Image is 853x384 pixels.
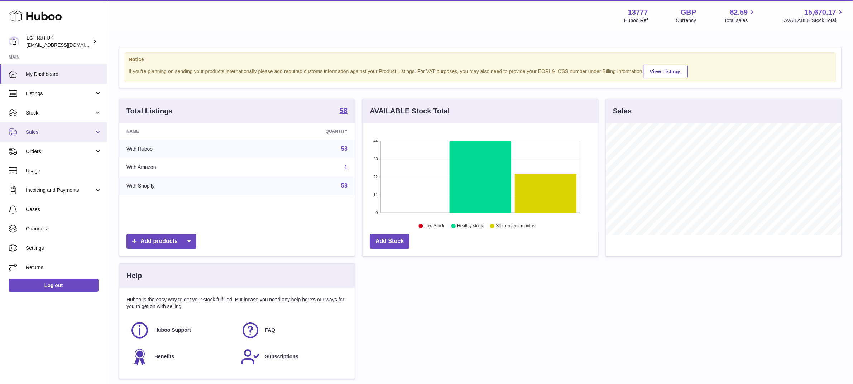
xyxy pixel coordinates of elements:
img: veechen@lghnh.co.uk [9,36,19,47]
th: Name [119,123,248,140]
p: Huboo is the easy way to get your stock fulfilled. But incase you need any help here's our ways f... [126,296,348,310]
text: 22 [373,175,378,179]
span: 82.59 [730,8,748,17]
span: FAQ [265,327,275,334]
span: Total sales [724,17,756,24]
a: 15,670.17 AVAILABLE Stock Total [784,8,844,24]
div: If you're planning on sending your products internationally please add required customs informati... [129,64,832,78]
a: 1 [344,164,348,170]
a: Subscriptions [241,347,344,366]
a: Huboo Support [130,321,234,340]
strong: 58 [340,107,348,114]
text: Healthy stock [457,224,483,229]
span: Orders [26,148,94,155]
a: View Listings [644,65,688,78]
text: 11 [373,193,378,197]
a: Add Stock [370,234,409,249]
a: 58 [341,183,348,189]
strong: Notice [129,56,832,63]
span: Cases [26,206,102,213]
span: Returns [26,264,102,271]
strong: GBP [681,8,696,17]
span: Benefits [154,353,174,360]
h3: Help [126,271,142,281]
span: My Dashboard [26,71,102,78]
td: With Shopify [119,176,248,195]
text: 0 [375,210,378,215]
text: 44 [373,139,378,143]
span: Channels [26,225,102,232]
div: Huboo Ref [624,17,648,24]
div: LG H&H UK [27,35,91,48]
span: Sales [26,129,94,136]
a: FAQ [241,321,344,340]
span: [EMAIL_ADDRESS][DOMAIN_NAME] [27,42,105,48]
span: 15,670.17 [804,8,836,17]
a: 58 [340,107,348,116]
span: Stock [26,110,94,116]
h3: Sales [613,106,632,116]
text: Low Stock [425,224,445,229]
span: Settings [26,245,102,252]
a: Benefits [130,347,234,366]
td: With Amazon [119,158,248,177]
span: Subscriptions [265,353,298,360]
span: Huboo Support [154,327,191,334]
td: With Huboo [119,140,248,158]
a: 58 [341,146,348,152]
div: Currency [676,17,696,24]
text: Stock over 2 months [496,224,535,229]
text: 33 [373,157,378,161]
th: Quantity [248,123,355,140]
span: AVAILABLE Stock Total [784,17,844,24]
a: Log out [9,279,99,292]
strong: 13777 [628,8,648,17]
a: 82.59 Total sales [724,8,756,24]
span: Listings [26,90,94,97]
span: Invoicing and Payments [26,187,94,194]
span: Usage [26,167,102,174]
h3: AVAILABLE Stock Total [370,106,450,116]
h3: Total Listings [126,106,173,116]
a: Add products [126,234,196,249]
